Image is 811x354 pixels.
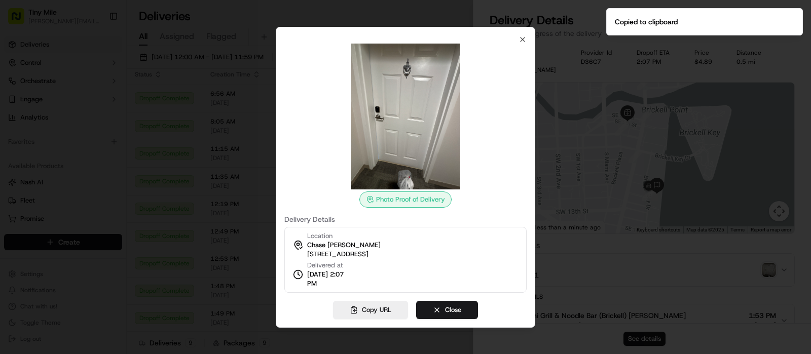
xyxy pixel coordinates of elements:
div: 💻 [86,148,94,156]
img: 1736555255976-a54dd68f-1ca7-489b-9aae-adbdc363a1c4 [10,97,28,115]
a: Powered byPylon [71,171,123,179]
div: Photo Proof of Delivery [359,191,452,208]
span: [DATE] 2:07 PM [307,270,354,288]
span: Knowledge Base [20,147,78,157]
span: Delivered at [307,261,354,270]
button: Copy URL [333,301,408,319]
span: Chase [PERSON_NAME] [307,241,381,250]
p: Welcome 👋 [10,41,185,57]
div: We're available if you need us! [34,107,128,115]
span: Location [307,231,333,241]
img: Nash [10,10,30,30]
div: Copied to clipboard [615,17,678,27]
a: 💻API Documentation [82,143,167,161]
button: Start new chat [172,100,185,112]
input: Got a question? Start typing here... [26,65,182,76]
a: 📗Knowledge Base [6,143,82,161]
div: Start new chat [34,97,166,107]
div: 📗 [10,148,18,156]
label: Delivery Details [284,216,527,223]
span: Pylon [101,172,123,179]
span: API Documentation [96,147,163,157]
button: Close [416,301,478,319]
span: [STREET_ADDRESS] [307,250,368,259]
img: photo_proof_of_delivery image [333,44,478,189]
